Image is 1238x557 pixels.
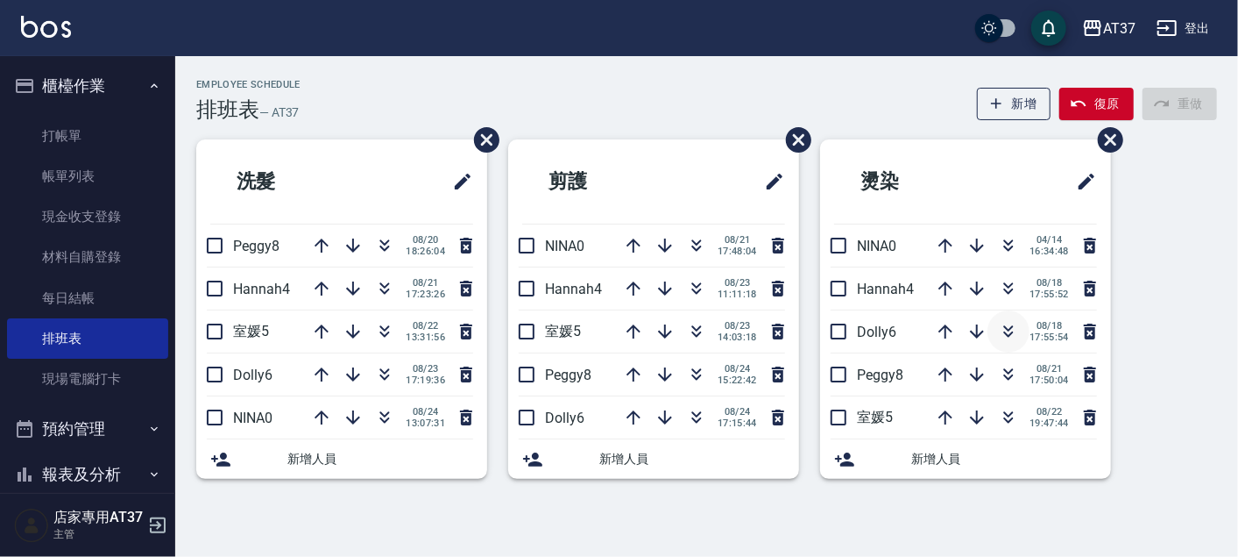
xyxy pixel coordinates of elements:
span: NINA0 [857,238,896,254]
h2: Employee Schedule [196,79,301,90]
span: 新增人員 [599,450,785,468]
span: 14:03:18 [718,332,757,343]
span: 刪除班表 [461,114,502,166]
div: 新增人員 [820,439,1111,479]
h5: 店家專用AT37 [53,509,143,526]
div: 新增人員 [196,439,487,479]
span: 08/22 [406,320,445,332]
span: 18:26:04 [406,246,445,257]
span: 08/23 [718,277,757,289]
span: NINA0 [233,410,272,426]
span: 08/21 [406,277,445,289]
span: 13:07:31 [406,418,445,429]
span: Hannah4 [233,281,290,297]
a: 現金收支登錄 [7,196,168,237]
span: 17:23:26 [406,289,445,300]
span: Peggy8 [857,367,903,383]
span: 17:48:04 [718,246,757,257]
button: 預約管理 [7,406,168,452]
div: AT37 [1103,18,1135,39]
span: 17:50:04 [1029,375,1069,386]
span: 室媛5 [545,323,581,339]
span: Hannah4 [857,281,914,297]
span: Dolly6 [545,410,584,426]
span: 修改班表的標題 [753,161,785,203]
button: 櫃檯作業 [7,63,168,109]
span: 08/24 [718,363,757,375]
button: 復原 [1059,88,1134,120]
span: 08/20 [406,234,445,246]
button: 新增 [977,88,1051,120]
span: Hannah4 [545,281,602,297]
span: Peggy8 [233,238,279,254]
p: 主管 [53,526,143,542]
span: 04/14 [1029,234,1069,246]
span: 新增人員 [287,450,473,468]
img: Person [14,508,49,543]
span: 08/21 [1029,363,1069,375]
span: 08/23 [718,320,757,332]
span: 17:55:52 [1029,289,1069,300]
span: 13:31:56 [406,332,445,343]
h2: 剪護 [522,150,683,213]
h2: 洗髮 [210,150,371,213]
a: 現場電腦打卡 [7,359,168,399]
span: 17:15:44 [718,418,757,429]
a: 打帳單 [7,116,168,156]
a: 材料自購登錄 [7,237,168,277]
span: 17:19:36 [406,375,445,386]
span: 11:11:18 [718,289,757,300]
span: 新增人員 [911,450,1097,468]
span: 08/22 [1029,406,1069,418]
span: 08/24 [406,406,445,418]
span: 08/21 [718,234,757,246]
span: 室媛5 [857,409,893,425]
span: 08/24 [718,406,757,418]
span: 08/23 [406,363,445,375]
h2: 燙染 [834,150,995,213]
span: Dolly6 [857,324,896,340]
button: 報表及分析 [7,452,168,497]
span: 室媛5 [233,323,269,339]
img: Logo [21,16,71,38]
span: 08/18 [1029,277,1069,289]
span: 08/18 [1029,320,1069,332]
h3: 排班表 [196,97,259,122]
span: Peggy8 [545,367,591,383]
span: 刪除班表 [773,114,814,166]
span: Dolly6 [233,367,272,383]
a: 每日結帳 [7,278,168,318]
h6: — AT37 [259,104,300,122]
span: 17:55:54 [1029,332,1069,343]
a: 帳單列表 [7,156,168,196]
a: 排班表 [7,318,168,359]
span: 16:34:48 [1029,246,1069,257]
span: NINA0 [545,238,584,254]
div: 新增人員 [508,439,799,479]
span: 19:47:44 [1029,418,1069,429]
button: save [1031,11,1066,46]
span: 刪除班表 [1085,114,1126,166]
span: 修改班表的標題 [1065,161,1097,203]
span: 15:22:42 [718,375,757,386]
button: 登出 [1150,12,1217,45]
button: AT37 [1075,11,1142,46]
span: 修改班表的標題 [442,161,473,203]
